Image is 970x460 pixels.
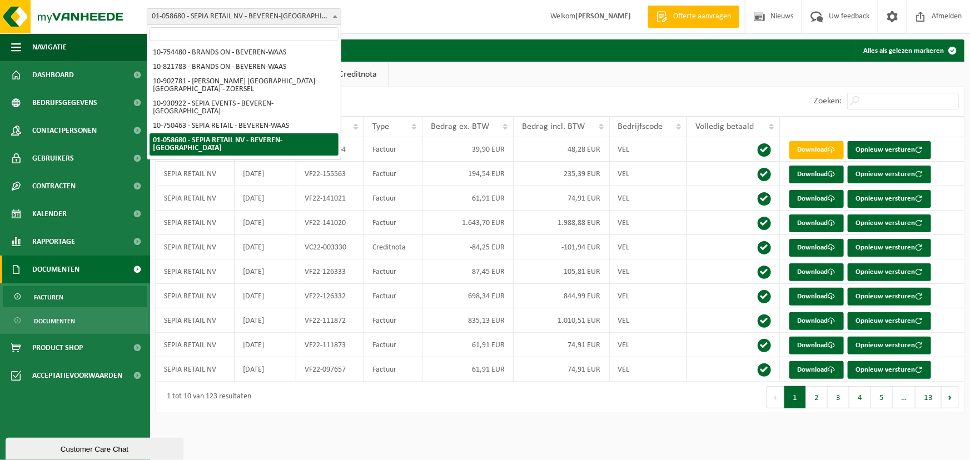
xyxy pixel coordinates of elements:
[422,308,514,333] td: 835,13 EUR
[32,144,74,172] span: Gebruikers
[32,362,122,389] span: Acceptatievoorwaarden
[364,162,422,186] td: Factuur
[150,119,339,133] li: 10-750463 - SEPIA RETAIL - BEVEREN-WAAS
[670,11,734,22] span: Offerte aanvragen
[422,162,514,186] td: 194,54 EUR
[150,97,339,119] li: 10-930922 - SEPIA EVENTS - BEVEREN-[GEOGRAPHIC_DATA]
[296,162,364,186] td: VF22-155563
[806,386,828,408] button: 2
[422,357,514,382] td: 61,91 EUR
[32,117,97,144] span: Contactpersonen
[610,284,687,308] td: VEL
[3,310,147,331] a: Documenten
[814,97,842,106] label: Zoeken:
[784,386,806,408] button: 1
[695,122,754,131] span: Volledig betaald
[364,357,422,382] td: Factuur
[235,284,296,308] td: [DATE]
[422,235,514,259] td: -84,25 EUR
[848,288,931,306] button: Opnieuw versturen
[789,337,844,354] a: Download
[422,211,514,235] td: 1.643,70 EUR
[871,386,893,408] button: 5
[235,211,296,235] td: [DATE]
[789,141,844,159] a: Download
[848,190,931,208] button: Opnieuw versturen
[364,259,422,284] td: Factuur
[296,211,364,235] td: VF22-141020
[422,333,514,357] td: 61,91 EUR
[372,122,389,131] span: Type
[514,284,610,308] td: 844,99 EUR
[296,357,364,382] td: VF22-097657
[364,333,422,357] td: Factuur
[34,287,63,308] span: Facturen
[235,235,296,259] td: [DATE]
[789,312,844,330] a: Download
[156,259,235,284] td: SEPIA RETAIL NV
[235,186,296,211] td: [DATE]
[848,263,931,281] button: Opnieuw versturen
[296,308,364,333] td: VF22-111872
[150,156,339,186] li: 10-918625 - [PERSON_NAME] [GEOGRAPHIC_DATA] - [GEOGRAPHIC_DATA] - [GEOGRAPHIC_DATA]-[GEOGRAPHIC_D...
[150,74,339,97] li: 10-902781 - [PERSON_NAME] [GEOGRAPHIC_DATA] [GEOGRAPHIC_DATA] - ZOERSEL
[514,333,610,357] td: 74,91 EUR
[610,308,687,333] td: VEL
[156,333,235,357] td: SEPIA RETAIL NV
[514,137,610,162] td: 48,28 EUR
[854,39,963,62] button: Alles als gelezen markeren
[364,211,422,235] td: Factuur
[156,308,235,333] td: SEPIA RETAIL NV
[156,235,235,259] td: SEPIA RETAIL NV
[514,308,610,333] td: 1.010,51 EUR
[789,361,844,379] a: Download
[156,284,235,308] td: SEPIA RETAIL NV
[848,337,931,354] button: Opnieuw versturen
[610,333,687,357] td: VEL
[156,162,235,186] td: SEPIA RETAIL NV
[32,200,67,228] span: Kalender
[364,284,422,308] td: Factuur
[789,288,844,306] a: Download
[147,8,341,25] span: 01-058680 - SEPIA RETAIL NV - BEVEREN-WAAS
[32,256,79,283] span: Documenten
[32,228,75,256] span: Rapportage
[575,12,631,21] strong: [PERSON_NAME]
[156,186,235,211] td: SEPIA RETAIL NV
[610,162,687,186] td: VEL
[789,166,844,183] a: Download
[235,308,296,333] td: [DATE]
[610,137,687,162] td: VEL
[848,214,931,232] button: Opnieuw versturen
[422,137,514,162] td: 39,90 EUR
[422,284,514,308] td: 698,34 EUR
[610,211,687,235] td: VEL
[156,357,235,382] td: SEPIA RETAIL NV
[848,141,931,159] button: Opnieuw versturen
[514,259,610,284] td: 105,81 EUR
[3,286,147,307] a: Facturen
[32,172,76,200] span: Contracten
[150,46,339,60] li: 10-754480 - BRANDS ON - BEVEREN-WAAS
[789,190,844,208] a: Download
[767,386,784,408] button: Previous
[514,186,610,211] td: 74,91 EUR
[828,386,849,408] button: 3
[514,211,610,235] td: 1.988,88 EUR
[610,235,687,259] td: VEL
[514,357,610,382] td: 74,91 EUR
[147,9,341,24] span: 01-058680 - SEPIA RETAIL NV - BEVEREN-WAAS
[364,186,422,211] td: Factuur
[848,312,931,330] button: Opnieuw versturen
[296,284,364,308] td: VF22-126332
[235,162,296,186] td: [DATE]
[235,259,296,284] td: [DATE]
[32,334,83,362] span: Product Shop
[522,122,585,131] span: Bedrag incl. BTW
[327,62,388,87] a: Creditnota
[514,235,610,259] td: -101,94 EUR
[32,33,67,61] span: Navigatie
[942,386,959,408] button: Next
[648,6,739,28] a: Offerte aanvragen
